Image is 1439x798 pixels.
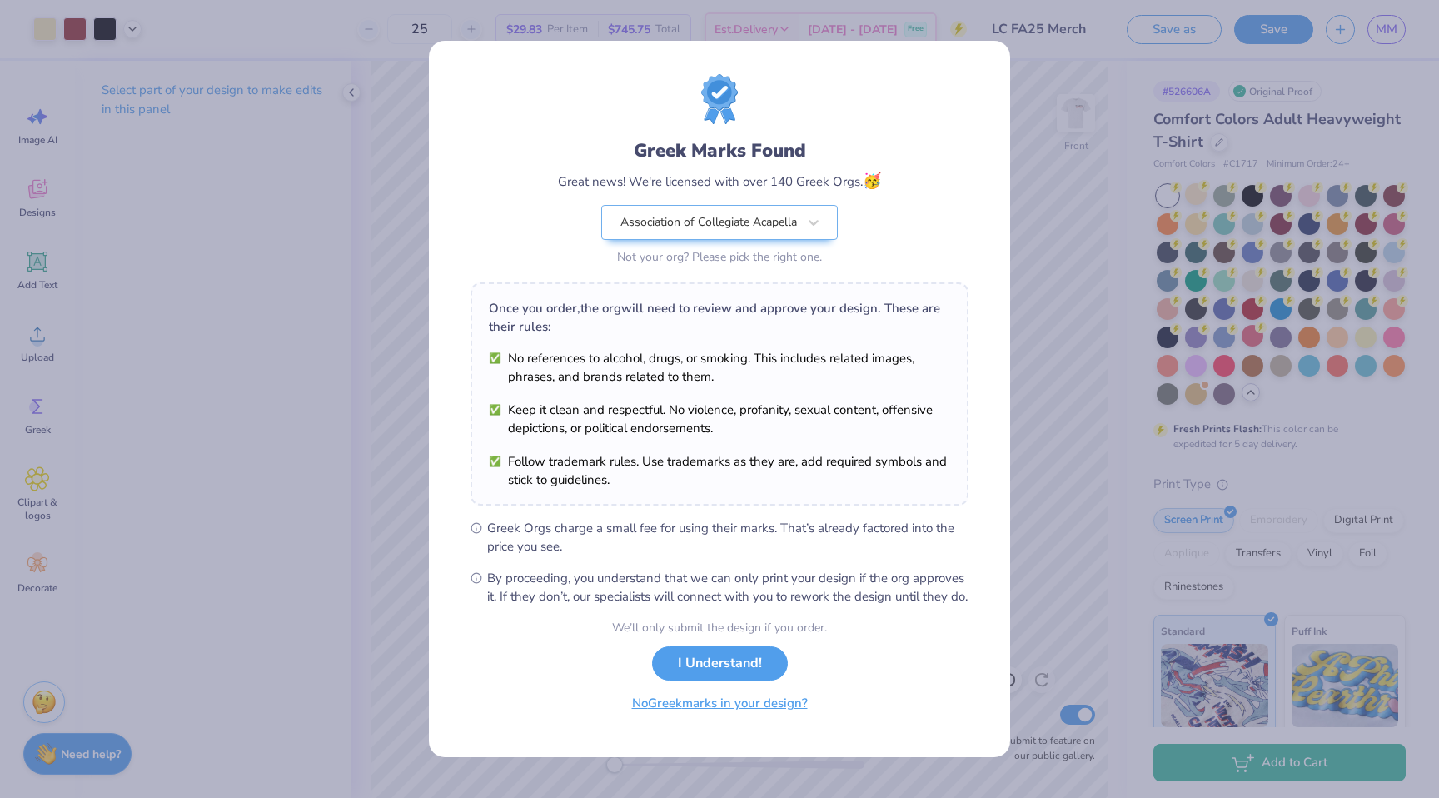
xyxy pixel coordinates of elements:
li: Follow trademark rules. Use trademarks as they are, add required symbols and stick to guidelines. [489,452,950,489]
div: We’ll only submit the design if you order. [612,619,827,636]
div: Not your org? Please pick the right one. [601,248,838,266]
div: Greek Marks Found [634,137,806,164]
div: Great news! We're licensed with over 140 Greek Orgs. [558,170,881,192]
li: Keep it clean and respectful. No violence, profanity, sexual content, offensive depictions, or po... [489,401,950,437]
div: Once you order, the org will need to review and approve your design. These are their rules: [489,299,950,336]
button: NoGreekmarks in your design? [618,686,822,721]
span: By proceeding, you understand that we can only print your design if the org approves it. If they ... [487,569,968,606]
button: I Understand! [652,646,788,681]
span: 🥳 [863,171,881,191]
img: License badge [701,74,738,124]
li: No references to alcohol, drugs, or smoking. This includes related images, phrases, and brands re... [489,349,950,386]
span: Greek Orgs charge a small fee for using their marks. That’s already factored into the price you see. [487,519,968,556]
